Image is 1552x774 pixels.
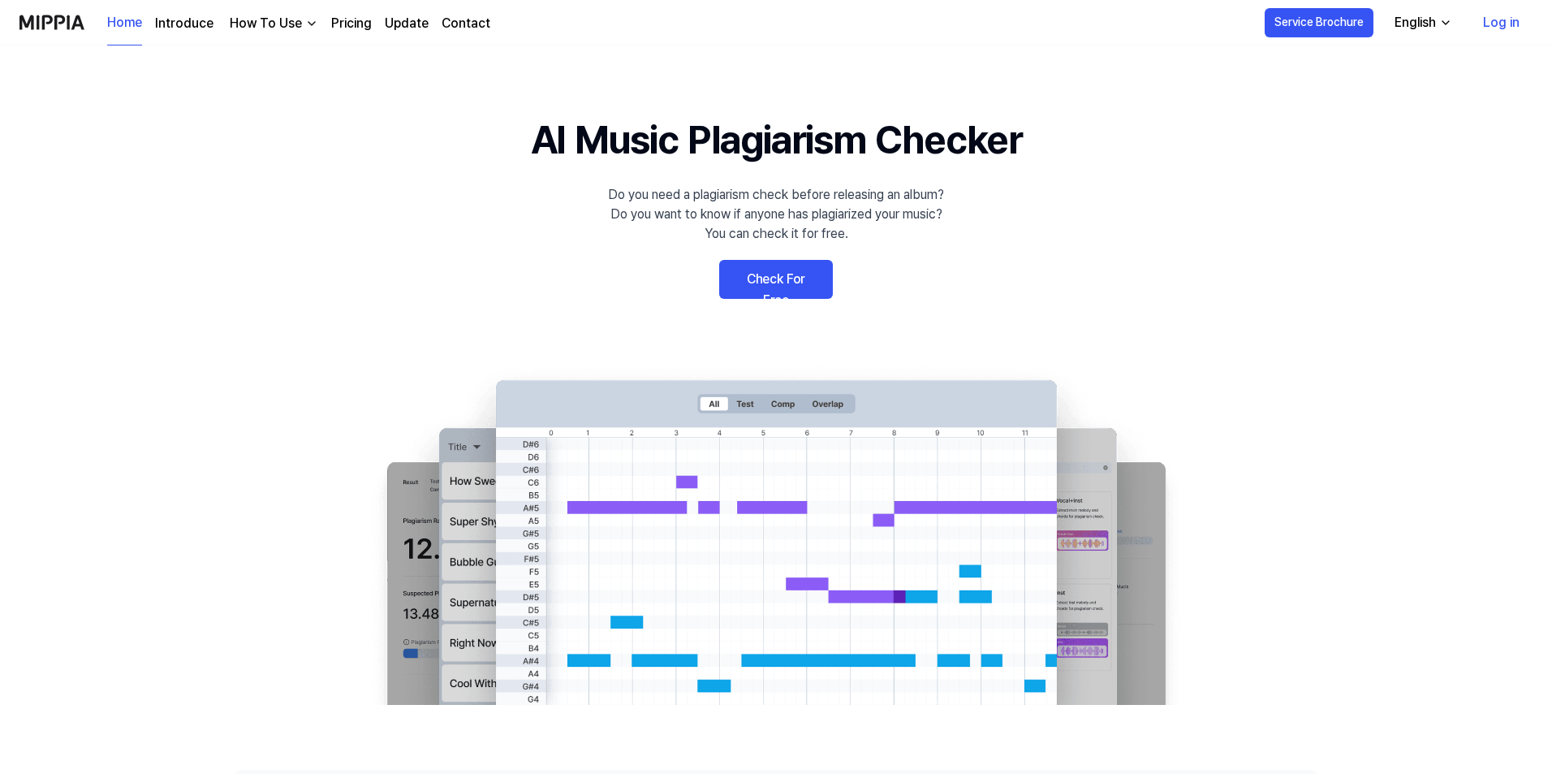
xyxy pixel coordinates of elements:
[305,17,318,30] img: down
[608,185,944,244] div: Do you need a plagiarism check before releasing an album? Do you want to know if anyone has plagi...
[1265,8,1373,37] button: Service Brochure
[354,364,1198,705] img: main Image
[1391,13,1439,32] div: English
[226,14,318,33] button: How To Use
[107,1,142,45] a: Home
[719,260,833,299] a: Check For Free
[155,14,213,33] a: Introduce
[226,14,305,33] div: How To Use
[442,14,490,33] a: Contact
[531,110,1022,169] h1: AI Music Plagiarism Checker
[385,14,429,33] a: Update
[1382,6,1462,39] button: English
[331,14,372,33] a: Pricing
